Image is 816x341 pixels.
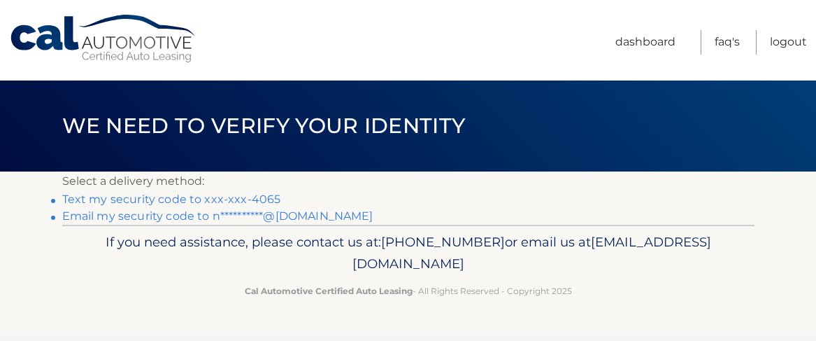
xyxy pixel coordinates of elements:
[62,193,281,206] a: Text my security code to xxx-xxx-4065
[245,286,413,296] strong: Cal Automotive Certified Auto Leasing
[71,284,745,298] p: - All Rights Reserved - Copyright 2025
[715,30,740,55] a: FAQ's
[770,30,807,55] a: Logout
[615,30,675,55] a: Dashboard
[381,234,505,250] span: [PHONE_NUMBER]
[62,209,373,223] a: Email my security code to n**********@[DOMAIN_NAME]
[62,113,466,139] span: We need to verify your identity
[9,14,198,64] a: Cal Automotive
[71,231,745,276] p: If you need assistance, please contact us at: or email us at
[62,172,754,191] p: Select a delivery method:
